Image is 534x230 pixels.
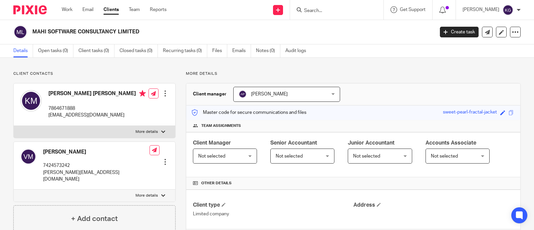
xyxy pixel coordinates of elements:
[13,71,176,76] p: Client contacts
[440,27,479,37] a: Create task
[443,109,497,117] div: sweet-pearl-fractal-jacket
[136,193,158,198] p: More details
[48,90,146,98] h4: [PERSON_NAME] [PERSON_NAME]
[163,44,207,57] a: Recurring tasks (0)
[71,214,118,224] h4: + Add contact
[78,44,114,57] a: Client tasks (0)
[48,112,146,119] p: [EMAIL_ADDRESS][DOMAIN_NAME]
[193,91,227,97] h3: Client manager
[32,28,350,35] h2: MAHI SOFTWARE CONSULTANCY LIMITED
[103,6,119,13] a: Clients
[20,149,36,165] img: svg%3E
[193,202,353,209] h4: Client type
[239,90,247,98] img: svg%3E
[43,149,150,156] h4: [PERSON_NAME]
[150,6,167,13] a: Reports
[20,90,42,111] img: svg%3E
[13,25,27,39] img: svg%3E
[201,123,241,129] span: Team assignments
[193,211,353,217] p: Limited company
[43,169,150,183] p: [PERSON_NAME][EMAIL_ADDRESS][DOMAIN_NAME]
[13,44,33,57] a: Details
[193,140,231,146] span: Client Manager
[463,6,499,13] p: [PERSON_NAME]
[13,5,47,14] img: Pixie
[348,140,394,146] span: Junior Accountant
[201,181,232,186] span: Other details
[353,154,380,159] span: Not selected
[43,162,150,169] p: 7424573242
[119,44,158,57] a: Closed tasks (0)
[136,129,158,135] p: More details
[232,44,251,57] a: Emails
[426,140,476,146] span: Accounts Associate
[139,90,146,97] i: Primary
[129,6,140,13] a: Team
[431,154,458,159] span: Not selected
[251,92,288,96] span: [PERSON_NAME]
[186,71,521,76] p: More details
[285,44,311,57] a: Audit logs
[353,202,514,209] h4: Address
[198,154,225,159] span: Not selected
[62,6,72,13] a: Work
[503,5,513,15] img: svg%3E
[38,44,73,57] a: Open tasks (0)
[82,6,93,13] a: Email
[303,8,363,14] input: Search
[276,154,303,159] span: Not selected
[400,7,426,12] span: Get Support
[212,44,227,57] a: Files
[256,44,280,57] a: Notes (0)
[270,140,317,146] span: Senior Accountant
[48,105,146,112] p: 7864671888
[191,109,306,116] p: Master code for secure communications and files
